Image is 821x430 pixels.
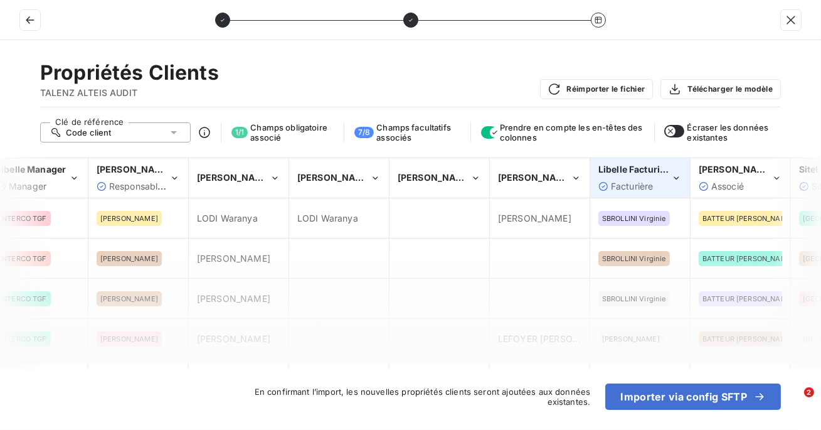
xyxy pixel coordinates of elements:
span: En confirmant l’import, les nouvelles propriétés clients seront ajoutées aux données existantes. [245,387,590,407]
span: BATTEUR [PERSON_NAME] [702,215,794,222]
span: 1 / 1 [231,127,248,138]
span: [PERSON_NAME] [100,255,158,262]
th: Libelle Collab responsable [88,158,189,198]
span: [PERSON_NAME] [197,293,270,304]
span: [PERSON_NAME] [699,164,774,175]
span: [PERSON_NAME] social [398,172,501,183]
span: Responsable client [109,181,188,191]
span: LEFOYER [PERSON_NAME] [498,333,613,344]
button: Importer via config SFTP [605,384,781,410]
span: [PERSON_NAME] [602,335,660,343]
span: Prendre en compte les en-têtes des colonnes [500,122,644,142]
span: Manager [9,181,46,191]
span: [PERSON_NAME] [197,253,270,264]
span: Champs obligatoire associé [250,122,334,142]
span: Facturière [611,181,654,191]
span: SBROLLINI Virginie [602,295,666,303]
span: [PERSON_NAME] [100,295,158,303]
span: Associé [711,181,744,191]
th: Libelle collab responsable saisie [289,158,389,198]
span: BATTEUR [PERSON_NAME] [702,255,794,262]
button: Réimporter le fichier [540,79,654,99]
span: Libelle Facturière [598,164,674,175]
iframe: Intercom live chat [778,387,808,417]
span: LODI Waranya [197,213,258,223]
th: Libelle collab juridique [490,158,590,198]
th: Libelle Associé [691,158,791,198]
span: Écraser les données existantes [687,122,781,142]
span: [PERSON_NAME] collab responsable saisie [297,172,486,183]
span: [PERSON_NAME] assistant [197,172,314,183]
th: Libelle Collab social [389,158,490,198]
span: [PERSON_NAME] [498,213,571,223]
span: [PERSON_NAME] [100,215,158,222]
th: Libelle Facturière [590,158,691,198]
span: BATTEUR [PERSON_NAME] [702,295,794,303]
span: TALENZ ALTEIS AUDIT [40,87,219,99]
span: BATTEUR [PERSON_NAME] [702,335,794,343]
span: SBROLLINI Virginie [602,255,666,262]
button: Télécharger le modèle [660,79,781,99]
span: Code client [66,127,112,137]
h2: Propriétés Clients [40,60,219,85]
span: [PERSON_NAME] juridique [498,172,615,183]
span: 2 [804,387,814,397]
span: 7 / 8 [354,127,374,138]
span: SBROLLINI Virginie [602,215,666,222]
th: Libelle collab assistant [189,158,289,198]
span: [PERSON_NAME] responsable [97,164,229,175]
span: Champs facultatifs associés [376,122,460,142]
span: [PERSON_NAME] [100,335,158,343]
span: [PERSON_NAME] [197,333,270,344]
span: LODI Waranya [297,213,358,223]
